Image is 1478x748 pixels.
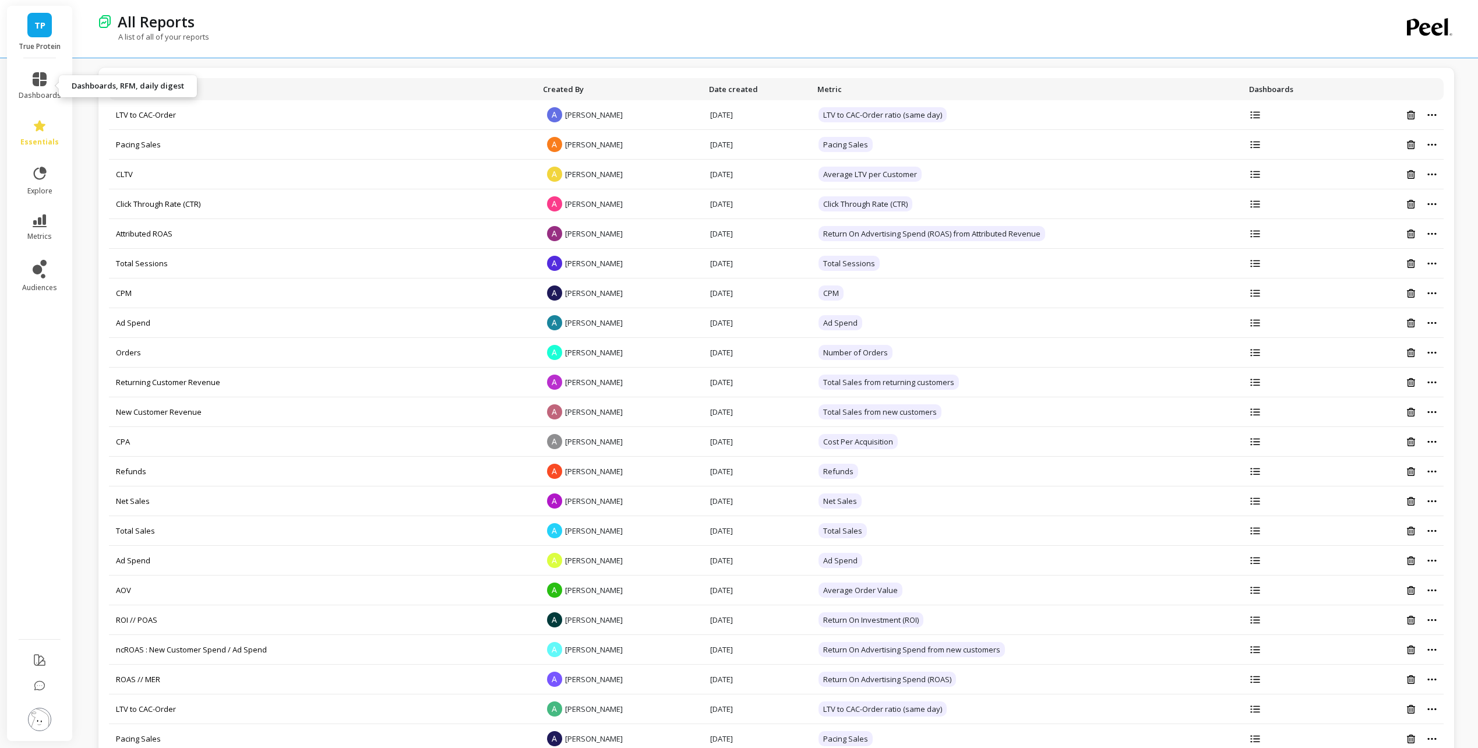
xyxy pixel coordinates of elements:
[547,612,562,627] span: A
[812,78,1243,100] th: Toggle SortBy
[116,169,133,179] a: CLTV
[565,525,623,536] span: [PERSON_NAME]
[109,78,537,100] th: Toggle SortBy
[547,642,562,657] span: A
[116,615,157,625] a: ROI // POAS
[819,137,873,152] span: Pacing Sales
[819,226,1045,241] span: Return On Advertising Spend (ROAS) from Attributed Revenue
[19,42,61,51] p: True Protein
[547,731,562,746] span: A
[819,583,902,598] span: Average Order Value
[565,733,623,744] span: [PERSON_NAME]
[565,407,623,417] span: [PERSON_NAME]
[819,107,947,122] span: LTV to CAC-Order ratio (same day)
[703,189,812,219] td: [DATE]
[819,256,880,271] span: Total Sessions
[819,315,862,330] span: Ad Spend
[819,464,858,479] span: Refunds
[703,308,812,338] td: [DATE]
[116,407,202,417] a: New Customer Revenue
[565,674,623,685] span: [PERSON_NAME]
[116,733,161,744] a: Pacing Sales
[28,708,51,731] img: profile picture
[565,377,623,387] span: [PERSON_NAME]
[565,110,623,120] span: [PERSON_NAME]
[703,130,812,160] td: [DATE]
[98,15,112,29] img: header icon
[116,139,161,150] a: Pacing Sales
[547,404,562,419] span: A
[819,434,898,449] span: Cost Per Acquisition
[116,525,155,536] a: Total Sales
[819,167,922,182] span: Average LTV per Customer
[703,427,812,457] td: [DATE]
[703,160,812,189] td: [DATE]
[116,555,150,566] a: Ad Spend
[703,278,812,308] td: [DATE]
[116,585,131,595] a: AOV
[819,285,844,301] span: CPM
[819,345,893,360] span: Number of Orders
[565,615,623,625] span: [PERSON_NAME]
[547,226,562,241] span: A
[116,377,220,387] a: Returning Customer Revenue
[819,612,923,627] span: Return On Investment (ROI)
[819,375,959,390] span: Total Sales from returning customers
[116,347,141,358] a: Orders
[98,31,209,42] p: A list of all of your reports
[703,78,812,100] th: Toggle SortBy
[565,169,623,179] span: [PERSON_NAME]
[547,167,562,182] span: A
[547,315,562,330] span: A
[547,493,562,509] span: A
[116,199,200,209] a: Click Through Rate (CTR)
[116,110,176,120] a: LTV to CAC-Order
[565,436,623,447] span: [PERSON_NAME]
[703,219,812,249] td: [DATE]
[116,258,168,269] a: Total Sessions
[819,553,862,568] span: Ad Spend
[819,642,1005,657] span: Return On Advertising Spend from new customers
[565,228,623,239] span: [PERSON_NAME]
[116,288,132,298] a: CPM
[547,256,562,271] span: A
[116,644,267,655] a: ncROAS : New Customer Spend / Ad Spend
[819,404,941,419] span: Total Sales from new customers
[819,701,947,717] span: LTV to CAC-Order ratio (same day)
[565,347,623,358] span: [PERSON_NAME]
[565,585,623,595] span: [PERSON_NAME]
[547,137,562,152] span: A
[116,317,150,328] a: Ad Spend
[565,288,623,298] span: [PERSON_NAME]
[703,368,812,397] td: [DATE]
[565,644,623,655] span: [PERSON_NAME]
[565,555,623,566] span: [PERSON_NAME]
[116,496,150,506] a: Net Sales
[547,345,562,360] span: A
[703,100,812,130] td: [DATE]
[703,516,812,546] td: [DATE]
[537,78,703,100] th: Toggle SortBy
[116,436,130,447] a: CPA
[34,19,45,32] span: TP
[565,317,623,328] span: [PERSON_NAME]
[703,694,812,724] td: [DATE]
[565,704,623,714] span: [PERSON_NAME]
[703,665,812,694] td: [DATE]
[547,523,562,538] span: A
[547,196,562,211] span: A
[547,285,562,301] span: A
[703,605,812,635] td: [DATE]
[1243,78,1343,100] th: Dashboards
[547,107,562,122] span: A
[703,249,812,278] td: [DATE]
[27,232,52,241] span: metrics
[565,466,623,477] span: [PERSON_NAME]
[547,672,562,687] span: A
[116,674,160,685] a: ROAS // MER
[703,546,812,576] td: [DATE]
[547,434,562,449] span: A
[547,464,562,479] span: A
[547,375,562,390] span: A
[703,635,812,665] td: [DATE]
